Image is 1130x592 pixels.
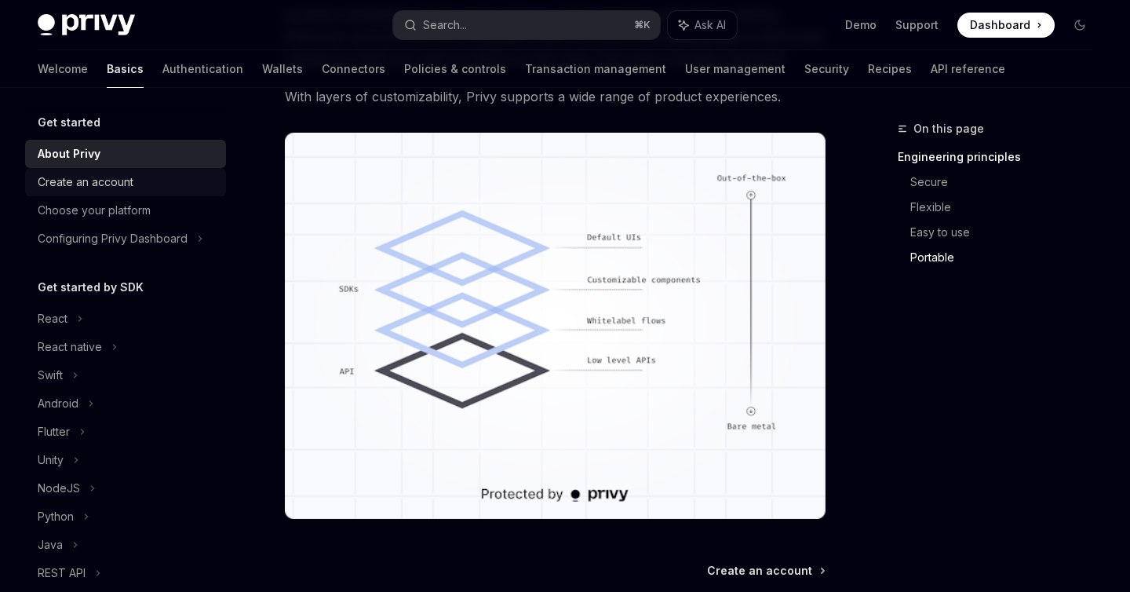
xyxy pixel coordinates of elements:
div: Flutter [38,422,70,441]
img: images/Customization.png [285,133,826,519]
a: Easy to use [910,220,1105,245]
div: Search... [423,16,467,35]
a: Demo [845,17,877,33]
div: Unity [38,451,64,470]
span: Ask AI [694,17,726,33]
a: Dashboard [957,13,1055,38]
a: Connectors [322,50,385,88]
div: Choose your platform [38,201,151,220]
div: REST API [38,564,86,583]
a: User management [685,50,786,88]
div: About Privy [38,144,100,163]
span: ⌘ K [634,19,651,31]
img: dark logo [38,14,135,36]
div: Python [38,507,74,526]
a: Secure [910,170,1105,195]
a: Portable [910,245,1105,270]
a: Transaction management [525,50,666,88]
a: Support [895,17,939,33]
button: Ask AI [668,11,737,39]
span: On this page [913,119,984,138]
a: Create an account [25,168,226,196]
a: Welcome [38,50,88,88]
a: Recipes [868,50,912,88]
div: Swift [38,366,63,385]
a: Policies & controls [404,50,506,88]
button: Search...⌘K [393,11,659,39]
h5: Get started by SDK [38,278,144,297]
div: Create an account [38,173,133,192]
a: Choose your platform [25,196,226,225]
span: With layers of customizability, Privy supports a wide range of product experiences. [285,86,826,108]
span: Dashboard [970,17,1030,33]
h5: Get started [38,113,100,132]
a: Wallets [262,50,303,88]
div: React native [38,338,102,356]
a: About Privy [25,140,226,168]
a: API reference [931,50,1005,88]
a: Create an account [707,563,824,579]
a: Basics [107,50,144,88]
a: Security [804,50,849,88]
a: Engineering principles [898,144,1105,170]
div: Configuring Privy Dashboard [38,229,188,248]
div: Java [38,535,63,554]
div: Android [38,394,78,413]
a: Flexible [910,195,1105,220]
a: Authentication [162,50,243,88]
div: React [38,309,67,328]
span: Create an account [707,563,812,579]
div: NodeJS [38,479,80,498]
button: Toggle dark mode [1067,13,1092,38]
